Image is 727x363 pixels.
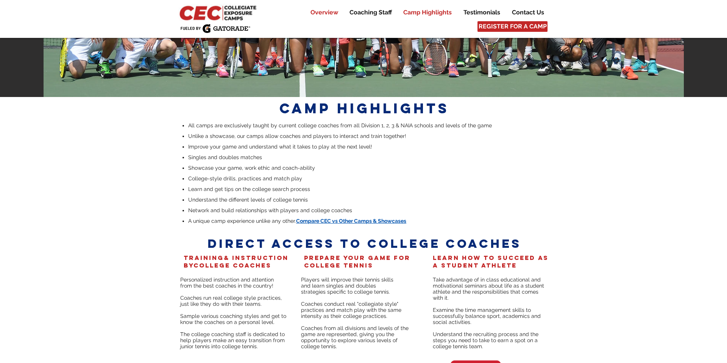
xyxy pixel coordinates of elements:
[184,254,289,269] span: & INSTRUCTION BY
[180,331,285,349] span: The college coaching staff is dedicated to help players make an easy transition from junior tenni...
[194,261,271,269] span: college CoacheS
[344,8,397,17] a: Coaching Staff
[188,218,296,224] span: A unique camp experience unlike any other.
[346,8,396,17] p: Coaching Staff
[188,186,310,192] span: Learn and get tips on the college search process
[180,295,282,307] span: Coaches run real college style practices, just like they do with their teams.
[184,254,224,261] span: training
[188,144,372,150] span: Improve your game and understand what it takes to play at the next level!
[304,254,410,269] span: Prepare your game for college tennis
[301,325,409,349] span: Coaches from all divisions and levels of the game are represented, giving you the opportunity to ...
[479,22,547,31] span: REGISTER FOR A CAMP
[301,301,401,319] span: Coaches conduct real "collegiate style" practices and match play with the same intensity as their...
[188,165,315,171] span: Showcase your game, work ethic and coach-ability
[180,313,286,325] span: Sample various coaching styles and get to know the coaches on a personal level.
[188,122,492,128] span: All camps are exclusively taught by current college coaches from all Division 1, 2, 3 & NAIA scho...
[433,254,549,269] span: learn How to succeed as a student athlete
[188,154,262,160] span: Singles and doubles matches
[188,207,352,213] span: Network and build relationships with players and college coaches
[433,331,538,349] span: Understand the recruiting process and the steps you need to take to earn a spot on a college tenn...
[508,8,548,17] p: Contact Us
[178,4,260,21] img: CEC Logo Primary_edited.jpg
[180,277,274,289] span: Personalized instruction and attention from the best coaches in the country!
[398,8,457,17] a: Camp Highlights
[180,24,250,33] img: Fueled by Gatorade.png
[506,8,549,17] a: Contact Us
[399,8,456,17] p: Camp Highlights
[477,21,548,32] a: REGISTER FOR A CAMP
[188,175,302,181] span: College-style drills, practices and match play
[460,8,504,17] p: Testimonials
[458,8,506,17] a: Testimonials
[433,277,544,301] span: Take advantage of in class educational and motivational seminars about life as a student athlete ...
[305,8,343,17] a: Overview
[307,8,342,17] p: Overview
[207,236,521,251] span: DIRECT access to college coaches
[296,218,406,224] a: Compare CEC vs Other Camps & Showcases
[188,197,308,203] span: Understand the different levels of college tennis
[188,133,406,139] span: Unlike a showcase, our camps allow coaches and players to interact and train together!
[301,277,393,295] span: Players will improve their tennis skills and learn singles and doubles strategies specific to col...
[279,100,449,117] span: CAMP HIGHLIGHTS
[299,8,549,17] nav: Site
[433,307,541,325] span: Examine the time management skills to successfully balance sport, academics and social activities.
